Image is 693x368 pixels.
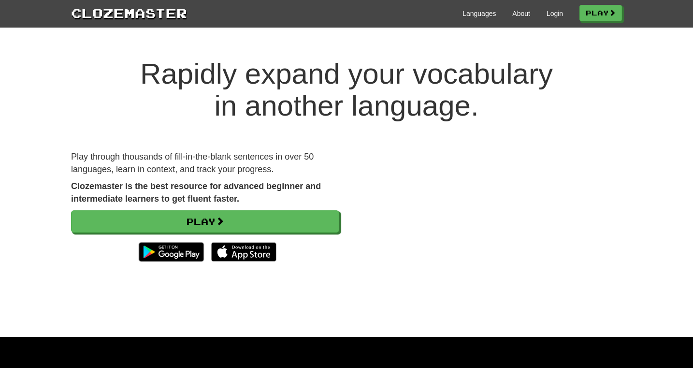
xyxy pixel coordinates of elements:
[71,4,187,22] a: Clozemaster
[71,181,321,204] strong: Clozemaster is the best resource for advanced beginner and intermediate learners to get fluent fa...
[462,9,496,18] a: Languages
[71,210,339,233] a: Play
[211,242,276,262] img: Download_on_the_App_Store_Badge_US-UK_135x40-25178aeef6eb6b83b96f5f2d004eda3bffbb37122de64afbaef7...
[71,151,339,176] p: Play through thousands of fill-in-the-blank sentences in over 50 languages, learn in context, and...
[512,9,530,18] a: About
[579,5,622,21] a: Play
[134,237,209,266] img: Get it on Google Play
[547,9,563,18] a: Login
